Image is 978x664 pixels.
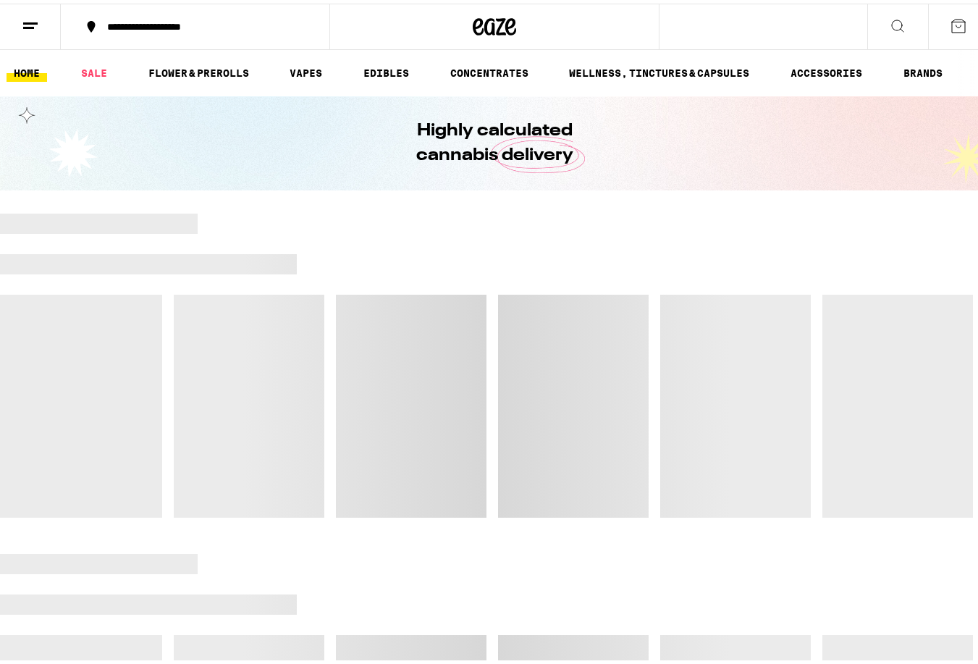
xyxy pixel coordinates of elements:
a: VAPES [282,61,329,78]
span: Hi. Need any help? [9,10,104,22]
a: BRANDS [896,61,950,78]
h1: Highly calculated cannabis delivery [375,115,614,164]
a: EDIBLES [356,61,416,78]
a: HOME [7,61,47,78]
a: FLOWER & PREROLLS [141,61,256,78]
a: CONCENTRATES [443,61,536,78]
a: WELLNESS, TINCTURES & CAPSULES [562,61,756,78]
a: ACCESSORIES [783,61,869,78]
a: SALE [74,61,114,78]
